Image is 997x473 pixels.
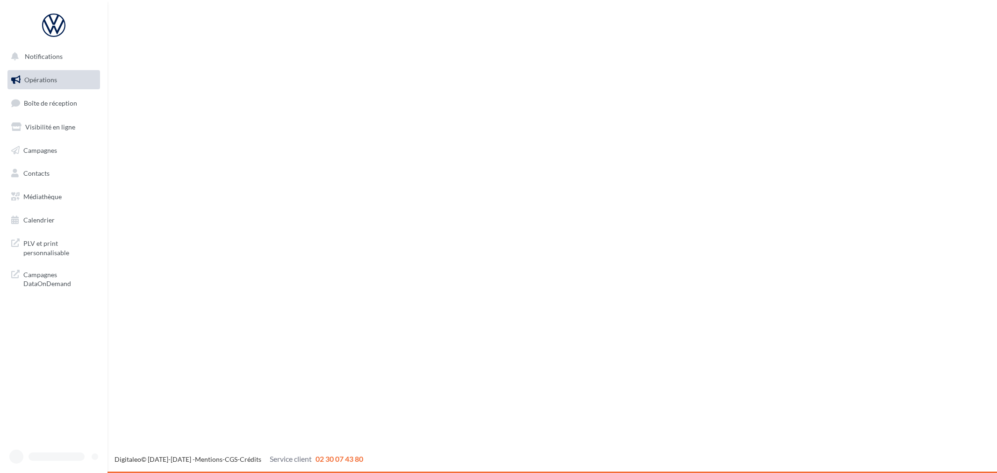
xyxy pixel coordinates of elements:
[6,210,102,230] a: Calendrier
[6,187,102,207] a: Médiathèque
[270,454,312,463] span: Service client
[6,233,102,261] a: PLV et print personnalisable
[25,123,75,131] span: Visibilité en ligne
[6,141,102,160] a: Campagnes
[23,169,50,177] span: Contacts
[23,193,62,201] span: Médiathèque
[316,454,363,463] span: 02 30 07 43 80
[225,455,237,463] a: CGS
[240,455,261,463] a: Crédits
[6,265,102,292] a: Campagnes DataOnDemand
[23,237,96,257] span: PLV et print personnalisable
[115,455,141,463] a: Digitaleo
[23,146,57,154] span: Campagnes
[6,47,98,66] button: Notifications
[115,455,363,463] span: © [DATE]-[DATE] - - -
[6,70,102,90] a: Opérations
[25,52,63,60] span: Notifications
[24,99,77,107] span: Boîte de réception
[23,216,55,224] span: Calendrier
[6,93,102,113] a: Boîte de réception
[24,76,57,84] span: Opérations
[23,268,96,288] span: Campagnes DataOnDemand
[6,164,102,183] a: Contacts
[6,117,102,137] a: Visibilité en ligne
[195,455,222,463] a: Mentions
